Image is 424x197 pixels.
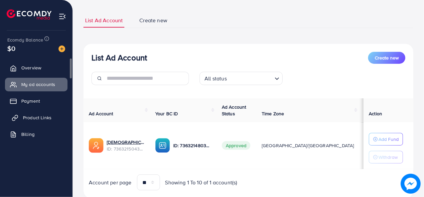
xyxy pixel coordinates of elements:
[7,44,15,53] span: $0
[369,151,403,163] button: Withdraw
[21,98,40,104] span: Payment
[7,37,43,43] span: Ecomdy Balance
[375,54,399,61] span: Create new
[5,94,68,108] a: Payment
[89,179,132,186] span: Account per page
[5,128,68,141] a: Billing
[89,110,113,117] span: Ad Account
[89,138,103,153] img: ic-ads-acc.e4c84228.svg
[139,17,167,24] span: Create new
[222,104,246,117] span: Ad Account Status
[369,110,382,117] span: Action
[262,110,284,117] span: Time Zone
[401,174,421,194] img: image
[203,74,228,83] span: All status
[5,78,68,91] a: My ad accounts
[7,9,52,20] img: logo
[155,138,170,153] img: ic-ba-acc.ded83a64.svg
[5,61,68,74] a: Overview
[21,64,41,71] span: Overview
[262,142,354,149] span: [GEOGRAPHIC_DATA]/[GEOGRAPHIC_DATA]
[21,81,55,88] span: My ad accounts
[229,72,272,83] input: Search for option
[21,131,35,138] span: Billing
[378,153,398,161] p: Withdraw
[368,52,405,64] button: Create new
[91,53,147,62] h3: List Ad Account
[378,135,399,143] p: Add Fund
[5,111,68,124] a: Product Links
[107,139,145,146] a: [DEMOGRAPHIC_DATA] [PERSON_NAME] ad
[85,17,123,24] span: List Ad Account
[173,142,211,149] p: ID: 7363214803386777617
[155,110,178,117] span: Your BC ID
[200,72,283,85] div: Search for option
[107,139,145,152] div: <span class='underline'>Muslim shah EM ad</span></br>7363215043301015553
[59,46,65,52] img: image
[369,133,403,146] button: Add Fund
[222,141,250,150] span: Approved
[107,146,145,152] span: ID: 7363215043301015553
[23,114,52,121] span: Product Links
[59,13,66,20] img: menu
[165,179,237,186] span: Showing 1 To 10 of 1 account(s)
